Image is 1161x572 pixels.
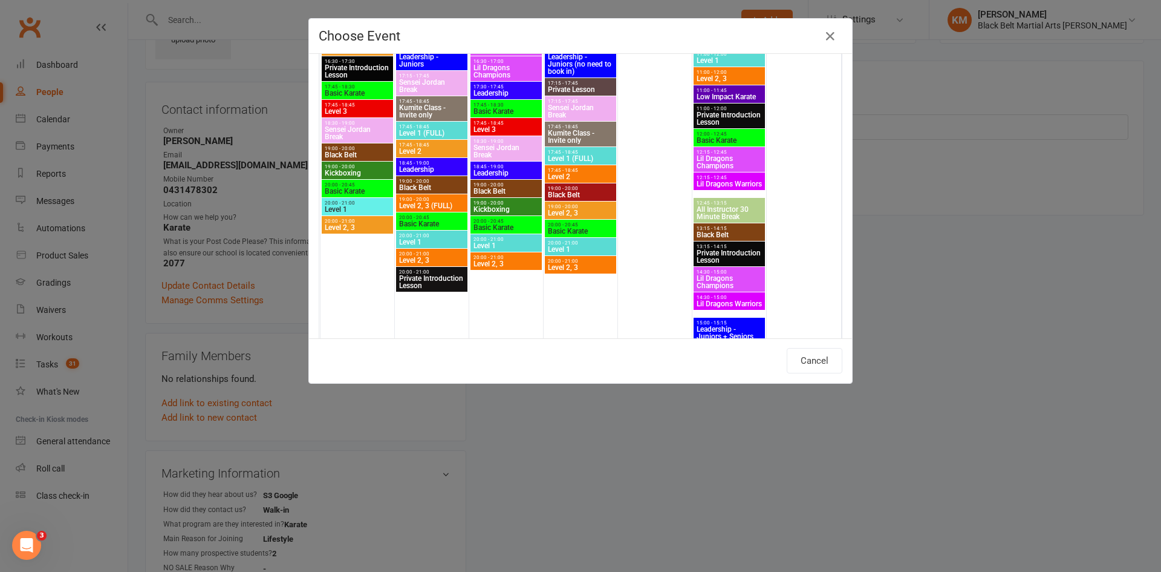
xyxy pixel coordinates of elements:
span: 19:00 - 20:00 [473,182,539,188]
span: 19:00 - 20:00 [473,200,539,206]
span: 17:45 - 18:30 [324,84,391,90]
span: Low Impact Karate [696,93,763,100]
span: 19:00 - 20:00 [324,164,391,169]
span: 20:00 - 21:00 [324,219,391,224]
span: 15:00 - 15:15 [696,320,763,326]
span: Sensei Jordan Break [324,126,391,140]
span: 12:00 - 12:45 [696,131,763,137]
span: Level 1 [696,57,763,64]
span: Black Belt [547,191,614,199]
span: Basic Karate [696,137,763,144]
span: 19:00 - 20:00 [398,179,465,184]
span: Level 2 [547,173,614,180]
span: Level 2, 3 [398,257,465,264]
span: 17:15 - 17:45 [547,99,614,104]
span: Kumite Class - Invite only [547,130,614,144]
span: Leadership [473,90,539,97]
span: Basic Karate [473,108,539,115]
span: Level 1 [547,246,614,253]
span: Level 2, 3 [547,264,614,271]
span: 13:15 - 14:15 [696,244,763,249]
span: 20:00 - 21:00 [547,240,614,246]
span: 11:00 - 11:45 [696,88,763,93]
span: Private Introduction Lesson [324,64,391,79]
span: Sensei Jordan Break [547,104,614,119]
span: 17:45 - 18:45 [324,102,391,108]
span: 14:30 - 15:00 [696,295,763,300]
span: 20:00 - 21:00 [473,237,539,242]
span: 19:00 - 20:00 [547,186,614,191]
span: Leadership [473,169,539,177]
span: 12:15 - 12:45 [696,175,763,180]
span: Kickboxing [473,206,539,213]
span: 17:45 - 18:45 [547,168,614,173]
span: Level 2, 3 (FULL) [398,202,465,209]
span: Lil Dragons Champions [696,155,763,169]
span: 17:15 - 17:45 [398,73,465,79]
span: 17:45 - 18:45 [398,142,465,148]
span: 17:45 - 18:45 [547,124,614,130]
span: Level 2, 3 [473,260,539,268]
span: 20:00 - 21:00 [398,269,465,275]
span: Leadership - Juniors + Seniors [696,326,763,340]
span: Level 1 [398,238,465,246]
span: 12:45 - 13:15 [696,200,763,206]
span: 12:15 - 12:45 [696,150,763,155]
span: Basic Karate [547,228,614,235]
h4: Choose Event [319,28,842,44]
span: All Instructor 30 Minute Break [696,206,763,220]
span: Private Introduction Lesson [696,111,763,126]
span: 17:45 - 18:45 [547,150,614,155]
button: Close [821,27,840,46]
span: Level 2, 3 [547,209,614,217]
span: 19:00 - 20:00 [398,197,465,202]
span: 19:00 - 20:00 [547,204,614,209]
span: Black Belt [696,231,763,238]
span: 16:30 - 17:30 [324,59,391,64]
span: 3 [37,531,47,541]
span: Lil Dragons Champions [696,275,763,289]
span: 14:30 - 15:00 [696,269,763,275]
span: Leadership [398,166,465,173]
span: 20:00 - 21:00 [324,200,391,206]
span: Lil Dragons Warriors [696,180,763,188]
span: Black Belt [398,184,465,191]
span: Private Introduction Lesson [398,275,465,289]
span: Black Belt [324,151,391,159]
span: Kickboxing [324,169,391,177]
span: 16:30 - 17:00 [473,59,539,64]
span: Black Belt [473,188,539,195]
span: 18:30 - 19:00 [473,139,539,144]
span: Lil Dragons Champions [473,64,539,79]
span: Basic Karate [473,224,539,231]
span: 18:30 - 19:00 [324,120,391,126]
button: Cancel [787,348,842,373]
span: Level 2, 3 [696,75,763,82]
span: Sensei Jordan Break [473,144,539,159]
span: 20:00 - 20:45 [398,215,465,220]
span: Level 1 [473,242,539,249]
span: 20:00 - 21:00 [473,255,539,260]
span: 11:00 - 12:00 [696,106,763,111]
span: Level 2 [398,148,465,155]
span: 18:45 - 19:00 [398,160,465,166]
span: Leadership - Juniors (no need to book in) [547,53,614,75]
span: 20:00 - 20:45 [547,222,614,228]
span: 18:45 - 19:00 [473,164,539,169]
iframe: Intercom live chat [12,531,41,560]
span: Level 2, 3 [324,224,391,231]
span: 17:15 - 17:45 [547,81,614,86]
span: 20:00 - 21:00 [547,258,614,264]
span: Level 1 [324,206,391,213]
span: Private Lesson [547,86,614,93]
span: 13:15 - 14:15 [696,226,763,231]
span: 17:45 - 18:45 [398,124,465,130]
span: Level 1 (FULL) [547,155,614,162]
span: Basic Karate [324,188,391,195]
span: Lil Dragons Warriors [696,300,763,307]
span: 11:00 - 12:00 [696,51,763,57]
span: Level 1 (FULL) [398,130,465,137]
span: 17:45 - 18:45 [398,99,465,104]
span: 20:00 - 21:00 [398,251,465,257]
span: 17:45 - 18:30 [473,102,539,108]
